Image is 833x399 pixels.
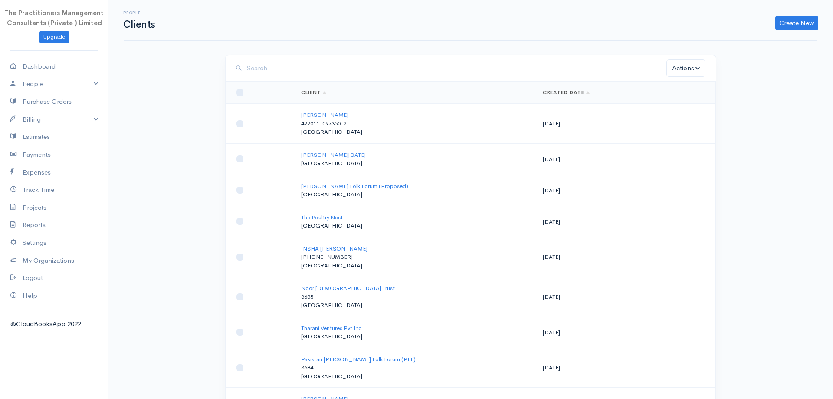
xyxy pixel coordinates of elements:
[666,59,705,77] button: Actions
[123,19,155,30] h1: Clients
[301,128,529,136] p: [GEOGRAPHIC_DATA]
[543,89,590,96] a: Created Date
[536,175,716,206] td: [DATE]
[536,317,716,348] td: [DATE]
[775,16,818,30] a: Create New
[301,89,326,96] a: Client
[536,348,716,388] td: [DATE]
[39,31,69,43] a: Upgrade
[301,245,367,252] a: INSHA [PERSON_NAME]
[536,237,716,277] td: [DATE]
[10,319,98,329] div: @CloudBooksApp 2022
[301,261,529,270] p: [GEOGRAPHIC_DATA]
[301,301,529,310] p: [GEOGRAPHIC_DATA]
[301,332,529,341] p: [GEOGRAPHIC_DATA]
[301,151,366,158] a: [PERSON_NAME][DATE]
[301,214,343,221] a: The Poultry Nest
[536,143,716,175] td: [DATE]
[247,59,666,77] input: Search
[536,206,716,237] td: [DATE]
[301,190,529,199] p: [GEOGRAPHIC_DATA]
[301,182,408,190] a: [PERSON_NAME] Folk Forum (Proposed)
[301,284,395,292] a: Noor [DEMOGRAPHIC_DATA] Trust
[301,119,529,128] p: 422011-097350-2
[301,356,416,363] a: Pakistan [PERSON_NAME] Folk Forum (PFF)
[5,9,104,27] span: The Practitioners Management Consultants (Private ) Limited
[536,104,716,144] td: [DATE]
[301,324,362,332] a: Tharani Ventures Pvt Ltd
[301,363,529,372] p: 3684
[301,221,529,230] p: [GEOGRAPHIC_DATA]
[536,277,716,317] td: [DATE]
[301,293,529,301] p: 3685
[301,159,529,168] p: [GEOGRAPHIC_DATA]
[301,111,348,119] a: [PERSON_NAME]
[123,10,155,15] h6: People
[301,372,529,381] p: [GEOGRAPHIC_DATA]
[301,253,529,261] p: [PHONE_NUMBER]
